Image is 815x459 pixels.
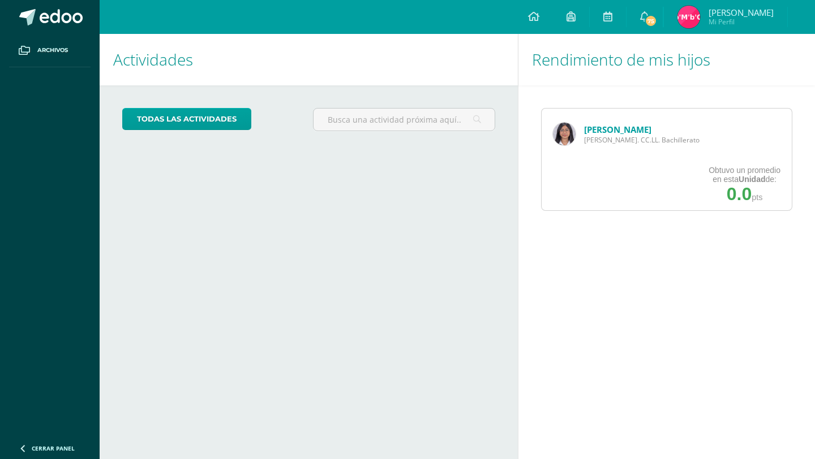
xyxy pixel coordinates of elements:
[553,123,576,145] img: d568517b083996ee61a55a00c259972c.png
[584,135,700,145] span: [PERSON_NAME]. CC.LL. Bachillerato
[727,184,752,204] span: 0.0
[677,6,700,28] img: b0a9fb97db5b02e2105a0abf9dee063c.png
[709,7,774,18] span: [PERSON_NAME]
[122,108,251,130] a: todas las Actividades
[314,109,494,131] input: Busca una actividad próxima aquí...
[113,34,504,85] h1: Actividades
[752,193,762,202] span: pts
[739,175,765,184] strong: Unidad
[532,34,801,85] h1: Rendimiento de mis hijos
[709,166,780,184] div: Obtuvo un promedio en esta de:
[709,17,774,27] span: Mi Perfil
[32,444,75,452] span: Cerrar panel
[584,124,651,135] a: [PERSON_NAME]
[9,34,91,67] a: Archivos
[645,15,657,27] span: 75
[37,46,68,55] span: Archivos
